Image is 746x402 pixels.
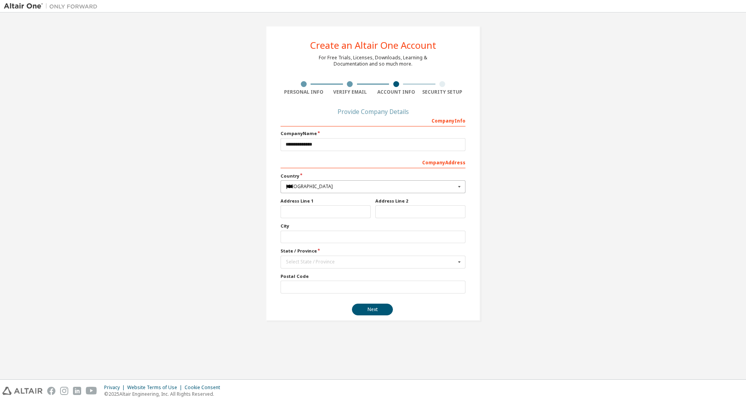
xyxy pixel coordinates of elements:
[60,387,68,395] img: instagram.svg
[4,2,101,10] img: Altair One
[281,109,465,114] div: Provide Company Details
[419,89,466,95] div: Security Setup
[286,260,456,264] div: Select State / Province
[86,387,97,395] img: youtube.svg
[286,184,456,189] div: [GEOGRAPHIC_DATA]
[281,114,465,126] div: Company Info
[281,198,371,204] label: Address Line 1
[281,130,465,137] label: Company Name
[373,89,419,95] div: Account Info
[281,89,327,95] div: Personal Info
[319,55,427,67] div: For Free Trials, Licenses, Downloads, Learning & Documentation and so much more.
[47,387,55,395] img: facebook.svg
[127,384,185,391] div: Website Terms of Use
[2,387,43,395] img: altair_logo.svg
[281,248,465,254] label: State / Province
[281,173,465,179] label: Country
[104,384,127,391] div: Privacy
[375,198,465,204] label: Address Line 2
[327,89,373,95] div: Verify Email
[281,156,465,168] div: Company Address
[352,304,393,315] button: Next
[73,387,81,395] img: linkedin.svg
[281,223,465,229] label: City
[281,273,465,279] label: Postal Code
[310,41,436,50] div: Create an Altair One Account
[185,384,225,391] div: Cookie Consent
[104,391,225,397] p: © 2025 Altair Engineering, Inc. All Rights Reserved.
